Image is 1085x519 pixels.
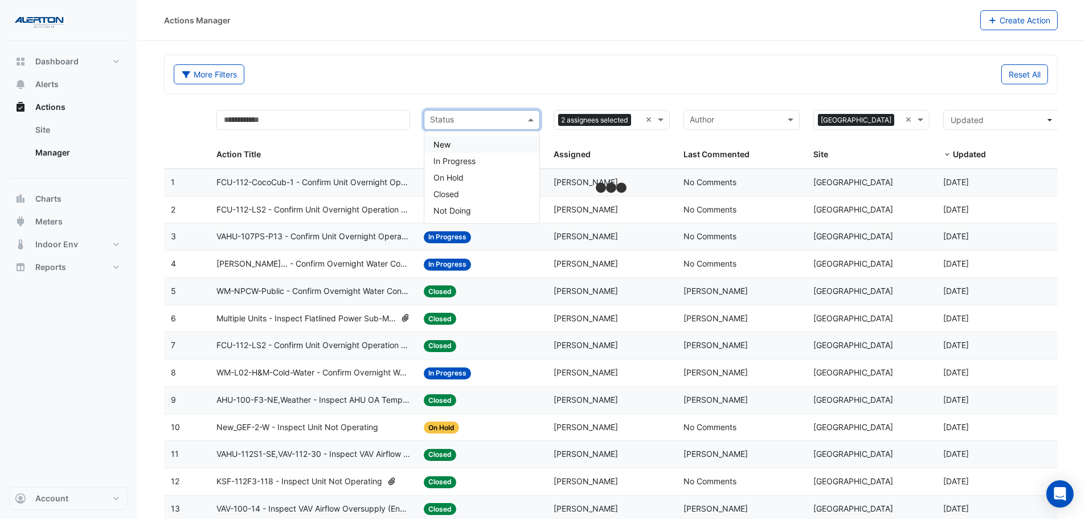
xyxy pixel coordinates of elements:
span: Charts [35,193,62,205]
span: [GEOGRAPHIC_DATA] [813,286,893,296]
div: Actions Manager [164,14,231,26]
span: Updated [953,149,986,159]
span: Action Title [216,149,261,159]
img: Company Logo [14,9,65,32]
button: Indoor Env [9,233,128,256]
span: Closed [424,340,456,352]
button: Updated [943,110,1059,130]
span: 2025-08-06T08:32:14.104 [943,231,969,241]
span: 2025-07-16T13:46:54.539 [943,449,969,459]
span: [PERSON_NAME] [554,205,618,214]
span: No Comments [683,205,736,214]
span: 12 [171,476,179,486]
span: Indoor Env [35,239,78,250]
span: 6 [171,313,176,323]
button: Actions [9,96,128,118]
span: FCU-112-CocoCub-1 - Confirm Unit Overnight Operation (Energy Waste) [216,176,411,189]
span: [GEOGRAPHIC_DATA] [813,504,893,513]
span: [GEOGRAPHIC_DATA] [813,476,893,486]
span: [GEOGRAPHIC_DATA] [813,205,893,214]
button: Meters [9,210,128,233]
span: 7 [171,340,175,350]
app-icon: Meters [15,216,26,227]
span: Not Doing [433,206,471,215]
app-icon: Indoor Env [15,239,26,250]
span: Closed [424,503,456,515]
span: 4 [171,259,176,268]
span: VAHU-112S1-SE,VAV-112-30 - Inspect VAV Airflow Leak [216,448,411,461]
span: Updated [951,115,984,125]
span: Meters [35,216,63,227]
span: Closed [424,449,456,461]
span: 2025-07-29T09:03:34.252 [943,286,969,296]
span: [PERSON_NAME] [683,340,748,350]
span: 5 [171,286,176,296]
span: [PERSON_NAME] [554,259,618,268]
span: 2025-07-18T09:55:46.879 [943,367,969,377]
span: [PERSON_NAME] [683,395,748,404]
span: Clear [905,113,915,126]
span: [PERSON_NAME] [554,476,618,486]
span: No Comments [683,177,736,187]
span: Reports [35,261,66,273]
span: 2025-07-16T13:45:03.901 [943,476,969,486]
span: New_GEF-2-W - Inspect Unit Not Operating [216,421,378,434]
span: 10 [171,422,180,432]
span: 2025-07-18T09:56:05.548 [943,340,969,350]
span: [GEOGRAPHIC_DATA] [813,340,893,350]
span: 2025-07-30T08:21:36.591 [943,259,969,268]
span: No Comments [683,422,736,432]
span: Alerts [35,79,59,90]
span: [GEOGRAPHIC_DATA] [813,313,893,323]
span: [PERSON_NAME] [554,313,618,323]
span: Clear [645,113,655,126]
span: 8 [171,367,176,377]
span: Site [813,149,828,159]
app-icon: Alerts [15,79,26,90]
span: 13 [171,504,180,513]
ng-dropdown-panel: Options list [424,131,540,224]
span: No Comments [683,476,736,486]
button: Create Action [980,10,1058,30]
span: Dashboard [35,56,79,67]
app-icon: Charts [15,193,26,205]
button: Charts [9,187,128,210]
span: 2025-07-28T16:15:20.363 [943,313,969,323]
span: [GEOGRAPHIC_DATA] [813,449,893,459]
span: In Progress [424,259,471,271]
span: [PERSON_NAME] [683,367,748,377]
span: 3 [171,231,176,241]
span: AHU-100-F3-NE,Weather - Inspect AHU OA Temp Broken Sensor [216,394,411,407]
button: More Filters [174,64,244,84]
span: KSF-112F3-118 - Inspect Unit Not Operating [216,475,382,488]
span: 2025-08-09T09:30:13.173 [943,177,969,187]
span: [PERSON_NAME] [554,286,618,296]
span: [PERSON_NAME] [554,395,618,404]
span: [PERSON_NAME] [554,367,618,377]
span: Account [35,493,68,504]
span: In Progress [433,156,476,166]
span: [GEOGRAPHIC_DATA] [813,231,893,241]
span: Closed [424,394,456,406]
span: [GEOGRAPHIC_DATA] [813,422,893,432]
span: No Comments [683,231,736,241]
span: [PERSON_NAME] [683,313,748,323]
span: In Progress [424,367,471,379]
span: 2 [171,205,175,214]
div: Actions [9,118,128,169]
span: [PERSON_NAME] [554,231,618,241]
span: [GEOGRAPHIC_DATA] [813,395,893,404]
span: 2 assignees selected [558,114,631,126]
span: Assigned [554,149,591,159]
span: [PERSON_NAME] [683,504,748,513]
span: [PERSON_NAME] [683,449,748,459]
span: 2025-07-14T09:26:00.120 [943,504,969,513]
span: VAV-100-14 - Inspect VAV Airflow Oversupply (Energy Waste) [216,502,411,516]
button: Reset All [1001,64,1048,84]
span: WM-NPCW-Public - Confirm Overnight Water Consumption [216,285,411,298]
span: 2025-07-16T13:47:35.252 [943,422,969,432]
span: [GEOGRAPHIC_DATA] [813,177,893,187]
span: Closed [424,285,456,297]
span: Multiple Units - Inspect Flatlined Power Sub-Meter [216,312,396,325]
span: VAHU-107PS-P13 - Confirm Unit Overnight Operation (Energy Waste) [216,230,411,243]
